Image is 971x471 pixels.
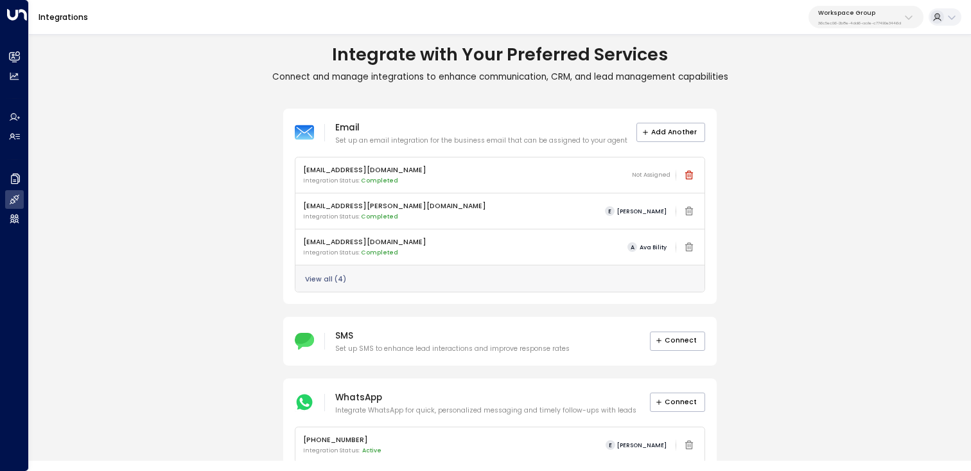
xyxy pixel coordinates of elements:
[303,435,381,445] p: [PHONE_NUMBER]
[681,239,697,256] span: Email integration cannot be deleted while linked to an active agent. Please deactivate the agent ...
[601,204,670,218] button: E[PERSON_NAME]
[29,44,971,65] h1: Integrate with Your Preferred Services
[606,440,615,450] span: E
[681,203,697,220] span: Email integration cannot be deleted while linked to an active agent. Please deactivate the agent ...
[335,344,570,354] p: Set up SMS to enhance lead interactions and improve response rates
[617,208,667,215] span: [PERSON_NAME]
[361,249,398,256] span: Completed
[636,123,706,142] button: Add Another
[640,244,667,251] span: Ava Bility
[650,332,706,351] button: Connect
[624,240,670,254] button: AAva Bility
[335,328,570,344] p: SMS
[303,201,486,211] p: [EMAIL_ADDRESS][PERSON_NAME][DOMAIN_NAME]
[650,393,706,412] button: Connect
[303,447,381,456] p: Integration Status:
[809,6,923,28] button: Workspace Group36c5ec06-2b8e-4dd6-aa1e-c77490e3446d
[335,390,636,405] p: WhatsApp
[303,165,426,175] p: [EMAIL_ADDRESS][DOMAIN_NAME]
[818,21,901,26] p: 36c5ec06-2b8e-4dd6-aa1e-c77490e3446d
[303,177,426,186] p: Integration Status:
[39,12,88,22] a: Integrations
[632,171,670,180] span: Not Assigned
[29,71,971,83] p: Connect and manage integrations to enhance communication, CRM, and lead management capabilities
[335,120,627,136] p: Email
[361,213,398,220] span: Completed
[605,206,615,216] span: E
[335,136,627,146] p: Set up an email integration for the business email that can be assigned to your agent
[362,447,381,456] span: Active
[303,213,486,222] p: Integration Status:
[303,237,426,247] p: [EMAIL_ADDRESS][DOMAIN_NAME]
[681,437,697,454] span: This integration is linked to an active agent, and deleting it will result in all lead communicat...
[305,276,346,283] button: View all (4)
[361,177,398,184] span: Completed
[602,438,670,452] button: E[PERSON_NAME]
[335,405,636,416] p: Integrate WhatsApp for quick, personalized messaging and timely follow-ups with leads
[818,9,901,17] p: Workspace Group
[617,442,667,449] span: [PERSON_NAME]
[627,242,637,252] span: A
[303,249,426,258] p: Integration Status:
